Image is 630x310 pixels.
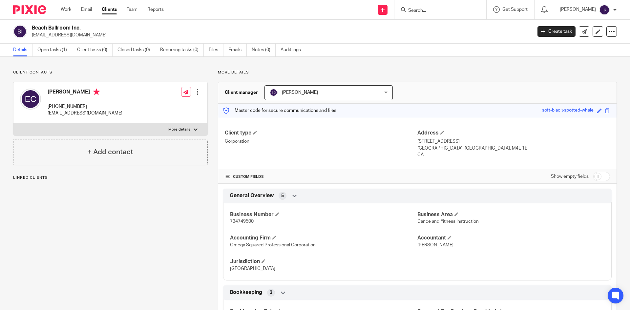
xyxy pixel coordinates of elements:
a: Recurring tasks (0) [160,44,204,56]
a: Emails [228,44,247,56]
a: Closed tasks (0) [117,44,155,56]
a: Reports [147,6,164,13]
a: Files [209,44,223,56]
h4: Jurisdiction [230,258,417,265]
h4: [PERSON_NAME] [48,89,122,97]
div: soft-black-spotted-whale [542,107,594,114]
span: General Overview [230,192,274,199]
span: Dance and Fitness Instruction [417,219,479,224]
p: [EMAIL_ADDRESS][DOMAIN_NAME] [32,32,528,38]
span: [PERSON_NAME] [282,90,318,95]
span: Get Support [502,7,528,12]
i: Primary [93,89,100,95]
a: Details [13,44,32,56]
a: Work [61,6,71,13]
a: Team [127,6,137,13]
p: CA [417,152,610,158]
p: Corporation [225,138,417,145]
p: [EMAIL_ADDRESS][DOMAIN_NAME] [48,110,122,116]
span: 734749500 [230,219,254,224]
a: Notes (0) [252,44,276,56]
img: svg%3E [270,89,278,96]
p: Linked clients [13,175,208,180]
p: [STREET_ADDRESS] [417,138,610,145]
span: 2 [270,289,272,296]
img: svg%3E [13,25,27,38]
p: Client contacts [13,70,208,75]
h4: Accountant [417,235,605,241]
p: [PERSON_NAME] [560,6,596,13]
p: More details [218,70,617,75]
h4: + Add contact [87,147,133,157]
a: Clients [102,6,117,13]
img: svg%3E [599,5,610,15]
h4: Client type [225,130,417,136]
p: Master code for secure communications and files [223,107,336,114]
span: [PERSON_NAME] [417,243,453,247]
p: [GEOGRAPHIC_DATA], [GEOGRAPHIC_DATA], M4L 1E [417,145,610,152]
h4: Address [417,130,610,136]
a: Client tasks (0) [77,44,113,56]
a: Audit logs [281,44,306,56]
h4: Accounting Firm [230,235,417,241]
span: Bookkeeping [230,289,262,296]
input: Search [408,8,467,14]
h4: Business Number [230,211,417,218]
span: Omega Squared Professional Corporation [230,243,316,247]
a: Create task [537,26,576,37]
h4: Business Area [417,211,605,218]
img: Pixie [13,5,46,14]
img: svg%3E [20,89,41,110]
p: [PHONE_NUMBER] [48,103,122,110]
a: Email [81,6,92,13]
a: Open tasks (1) [37,44,72,56]
label: Show empty fields [551,173,589,180]
span: 5 [281,193,284,199]
h2: Beach Ballroom Inc. [32,25,429,31]
h3: Client manager [225,89,258,96]
span: [GEOGRAPHIC_DATA] [230,266,275,271]
h4: CUSTOM FIELDS [225,174,417,179]
p: More details [168,127,190,132]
